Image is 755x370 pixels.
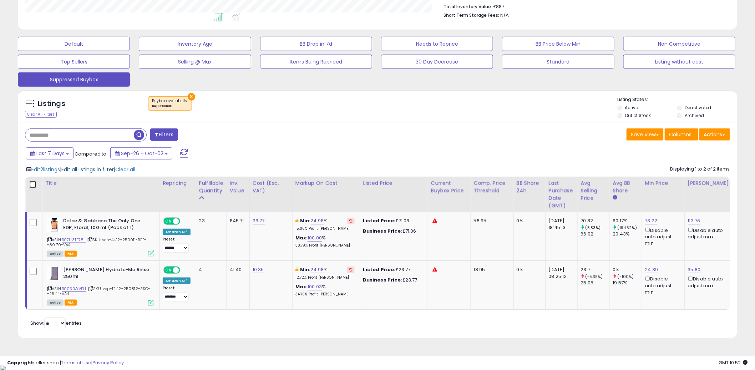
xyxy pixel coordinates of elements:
div: 0% [517,267,540,273]
a: 73.22 [645,217,658,224]
div: Last Purchase Date (GMT) [549,179,575,209]
div: £23.77 [363,277,422,283]
div: 19.57% [613,280,642,286]
div: Comp. Price Threshold [474,179,511,194]
small: (-5.39%) [586,274,603,279]
b: Max: [295,283,308,290]
div: 0% [613,267,642,273]
div: Disable auto adjust max [688,275,728,289]
p: Listing States: [618,96,737,103]
div: 60.17% [613,218,642,224]
div: 66.92 [581,231,610,237]
li: £887 [444,2,725,10]
button: Last 7 Days [26,147,74,159]
small: (5.83%) [586,225,601,230]
b: [PERSON_NAME] Hydrate-Me Rinse 250ml [63,267,150,282]
div: Cost (Exc. VAT) [253,179,289,194]
span: Last 7 Days [36,150,65,157]
div: 23.7 [581,267,610,273]
span: Buybox availability : [152,98,188,109]
div: Listed Price [363,179,425,187]
button: Filters [150,128,178,141]
div: 70.82 [581,218,610,224]
span: Show: entries [30,320,82,326]
p: 15.06% Profit [PERSON_NAME] [295,226,355,231]
div: % [295,235,355,248]
button: Save View [627,128,664,141]
div: Preset: [163,286,191,302]
div: Preset: [163,237,191,253]
small: (-100%) [618,274,634,279]
button: Listing without cost [623,55,735,69]
strong: Copyright [7,359,33,366]
b: Min: [300,266,311,273]
span: ON [164,267,173,273]
label: Out of Stock [625,112,651,118]
span: Edit 2 listings [31,166,60,173]
div: | | [26,166,135,173]
div: 4 [199,267,221,273]
div: Markup on Cost [295,179,357,187]
a: 24.39 [645,266,658,273]
div: [DATE] 08:25:12 [549,267,572,279]
div: 845.71 [230,218,244,224]
div: Avg Selling Price [581,179,607,202]
a: 24.98 [311,217,324,224]
label: Archived [685,112,704,118]
a: Terms of Use [61,359,91,366]
div: 41.40 [230,267,244,273]
label: Deactivated [685,105,711,111]
div: 58.95 [474,218,508,224]
img: 31M2NNYTeUL._SL40_.jpg [47,267,61,281]
span: Compared to: [75,151,107,157]
div: ASIN: [47,267,154,305]
div: 20.43% [613,231,642,237]
b: Max: [295,234,308,241]
b: Total Inventory Value: [444,4,492,10]
div: BB Share 24h. [517,179,543,194]
div: Fulfillable Quantity [199,179,224,194]
span: ON [164,218,173,224]
span: OFF [179,218,191,224]
h5: Listings [38,99,65,109]
span: Clear all [115,166,135,173]
div: £71.06 [363,218,422,224]
button: Needs to Reprice [381,37,493,51]
div: £71.06 [363,228,422,234]
div: Disable auto adjust min [645,226,679,247]
button: Items Being Repriced [260,55,372,69]
b: Short Term Storage Fees: [444,12,499,18]
div: Clear All Filters [25,111,57,118]
span: OFF [179,267,191,273]
a: 24.98 [311,266,324,273]
button: BB Drop in 7d [260,37,372,51]
button: Columns [665,128,698,141]
div: ASIN: [47,218,154,256]
div: % [295,218,355,231]
b: Listed Price: [363,266,396,273]
th: The percentage added to the cost of goods (COGS) that forms the calculator for Min & Max prices. [292,177,360,212]
a: 113.76 [688,217,700,224]
div: Repricing [163,179,193,187]
button: Selling @ Max [139,55,251,69]
a: 100.03 [308,283,322,290]
button: Standard [502,55,614,69]
div: [DATE] 18:45:13 [549,218,572,230]
div: Displaying 1 to 2 of 2 items [670,166,730,173]
a: 35.80 [688,266,701,273]
b: Business Price: [363,228,402,234]
a: B07H3TF78L [62,237,86,243]
b: Listed Price: [363,217,396,224]
span: Columns [669,131,692,138]
p: 34.70% Profit [PERSON_NAME] [295,292,355,297]
div: Amazon AI * [163,229,191,235]
span: 2025-10-10 10:52 GMT [719,359,748,366]
div: 23 [199,218,221,224]
span: All listings currently available for purchase on Amazon [47,300,64,306]
p: 12.72% Profit [PERSON_NAME] [295,275,355,280]
span: FBA [65,300,77,306]
span: | SKU: vcp-12.42-250812-SSO--25.44-VA4 [47,286,151,296]
img: 31T8+ztFn0L._SL40_.jpg [47,218,61,232]
div: Min Price [645,179,682,187]
span: All listings currently available for purchase on Amazon [47,251,64,257]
